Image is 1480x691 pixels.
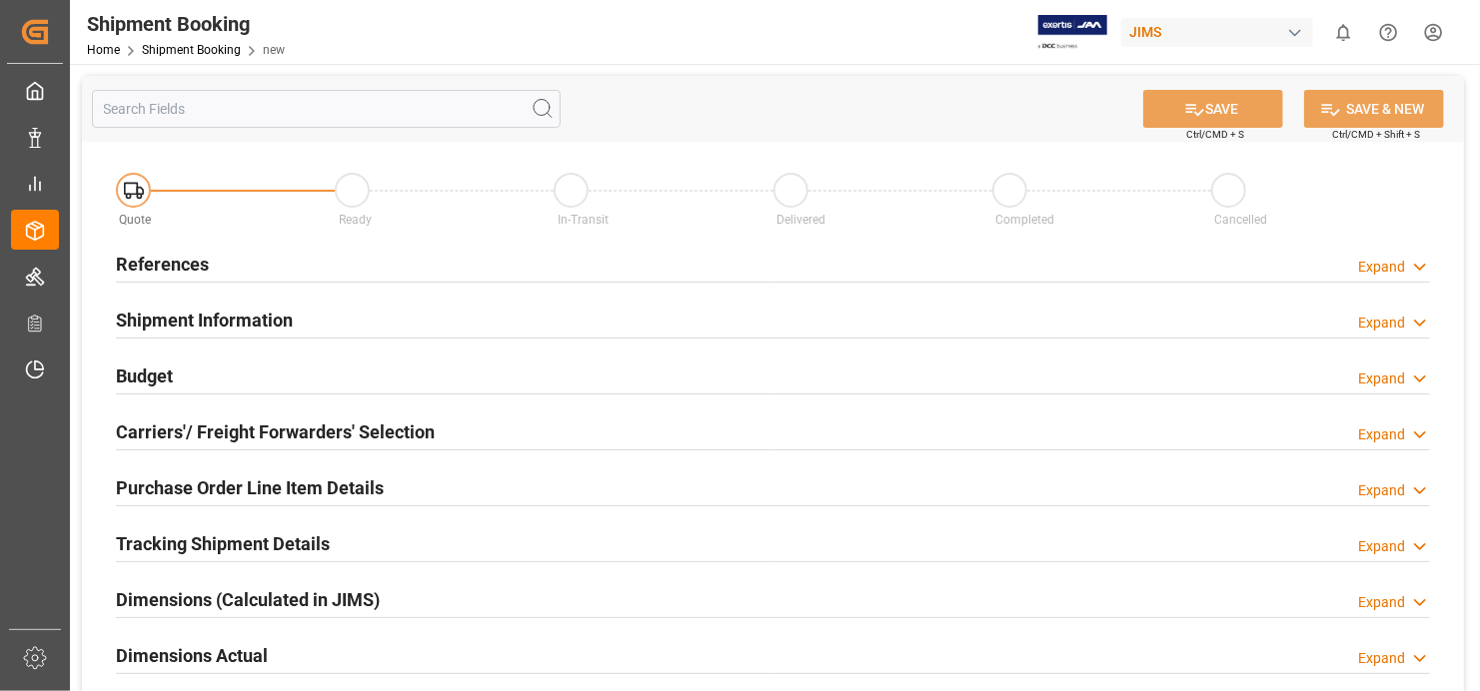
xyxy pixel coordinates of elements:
div: Shipment Booking [87,9,285,39]
img: Exertis%20JAM%20-%20Email%20Logo.jpg_1722504956.jpg [1038,15,1107,50]
div: Expand [1358,424,1405,445]
h2: Carriers'/ Freight Forwarders' Selection [116,418,435,445]
span: Ctrl/CMD + S [1186,127,1244,142]
h2: Budget [116,362,173,389]
button: SAVE [1143,90,1283,128]
a: Home [87,43,120,57]
div: Expand [1358,480,1405,501]
span: Ctrl/CMD + Shift + S [1332,127,1420,142]
h2: Shipment Information [116,307,293,334]
button: show 0 new notifications [1321,10,1366,55]
input: Search Fields [92,90,561,128]
span: Cancelled [1214,213,1267,227]
span: Ready [339,213,372,227]
div: Expand [1358,536,1405,557]
h2: Tracking Shipment Details [116,530,330,557]
span: Completed [995,213,1054,227]
h2: Dimensions (Calculated in JIMS) [116,586,380,613]
a: Shipment Booking [142,43,241,57]
div: Expand [1358,257,1405,278]
div: Expand [1358,592,1405,613]
span: Delivered [776,213,825,227]
button: JIMS [1121,13,1321,51]
h2: References [116,251,209,278]
h2: Dimensions Actual [116,642,268,669]
button: Help Center [1366,10,1411,55]
div: JIMS [1121,18,1313,47]
div: Expand [1358,648,1405,669]
button: SAVE & NEW [1304,90,1444,128]
span: In-Transit [558,213,609,227]
div: Expand [1358,313,1405,334]
span: Quote [120,213,152,227]
div: Expand [1358,368,1405,389]
h2: Purchase Order Line Item Details [116,474,384,501]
